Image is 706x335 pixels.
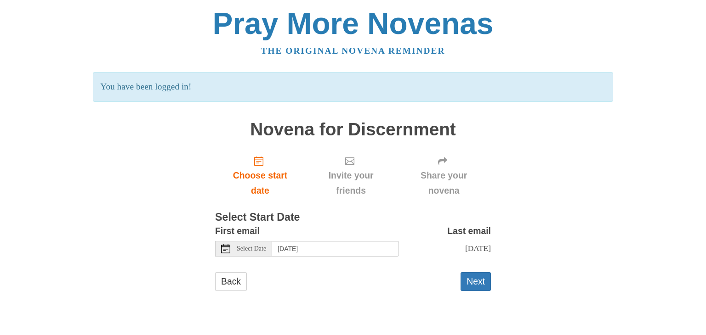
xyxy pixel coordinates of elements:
[215,120,491,140] h1: Novena for Discernment
[314,168,387,198] span: Invite your friends
[397,148,491,203] div: Click "Next" to confirm your start date first.
[461,272,491,291] button: Next
[213,6,494,40] a: Pray More Novenas
[215,212,491,223] h3: Select Start Date
[215,272,247,291] a: Back
[215,223,260,239] label: First email
[305,148,397,203] div: Click "Next" to confirm your start date first.
[237,246,266,252] span: Select Date
[224,168,296,198] span: Choose start date
[261,46,445,56] a: The original novena reminder
[406,168,482,198] span: Share your novena
[215,148,305,203] a: Choose start date
[447,223,491,239] label: Last email
[465,244,491,253] span: [DATE]
[93,72,613,102] p: You have been logged in!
